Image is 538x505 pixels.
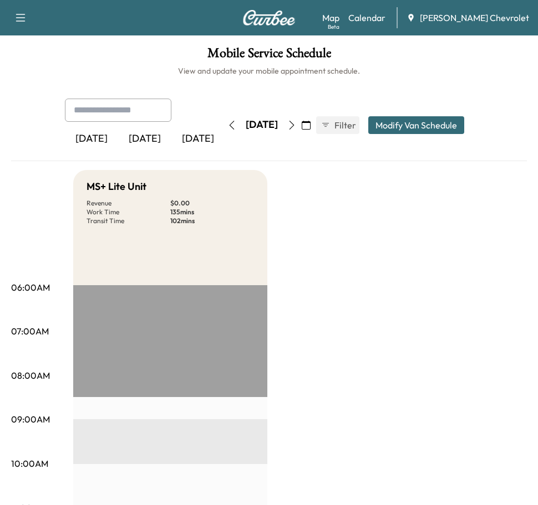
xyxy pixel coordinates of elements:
p: 06:00AM [11,281,50,294]
img: Curbee Logo [242,10,296,25]
p: 07:00AM [11,324,49,338]
button: Filter [316,116,359,134]
p: 102 mins [170,217,254,225]
p: Work Time [87,208,170,217]
h6: View and update your mobile appointment schedule. [11,65,527,76]
div: [DATE] [246,118,278,132]
p: $ 0.00 [170,199,254,208]
a: Calendar [348,11,385,24]
p: 08:00AM [11,369,50,382]
p: 135 mins [170,208,254,217]
h5: MS+ Lite Unit [87,179,146,194]
div: [DATE] [171,126,225,152]
span: Filter [334,118,354,132]
a: MapBeta [322,11,339,24]
div: [DATE] [65,126,118,152]
p: Revenue [87,199,170,208]
div: [DATE] [118,126,171,152]
button: Modify Van Schedule [368,116,464,134]
div: Beta [328,23,339,31]
p: 10:00AM [11,457,48,470]
span: [PERSON_NAME] Chevrolet [420,11,529,24]
p: Transit Time [87,217,170,225]
h1: Mobile Service Schedule [11,47,527,65]
p: 09:00AM [11,413,50,426]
